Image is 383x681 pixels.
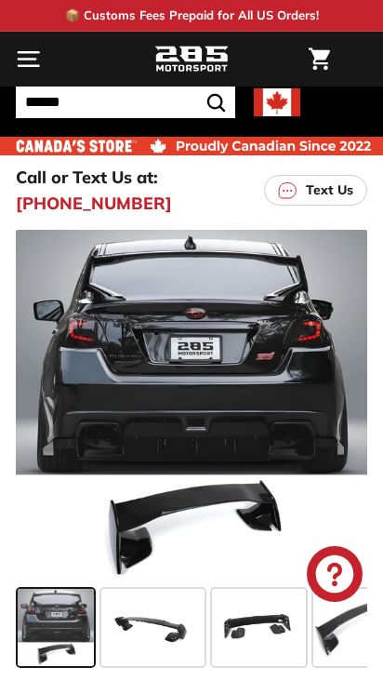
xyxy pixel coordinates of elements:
[306,180,353,200] p: Text Us
[154,44,229,75] img: Logo_285_Motorsport_areodynamics_components
[65,7,319,25] p: 📦 Customs Fees Prepaid for All US Orders!
[16,165,158,190] p: Call or Text Us at:
[16,87,235,118] input: Search
[16,191,172,216] a: [PHONE_NUMBER]
[299,33,339,86] a: Cart
[264,175,367,206] a: Text Us
[301,546,368,607] inbox-online-store-chat: Shopify online store chat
